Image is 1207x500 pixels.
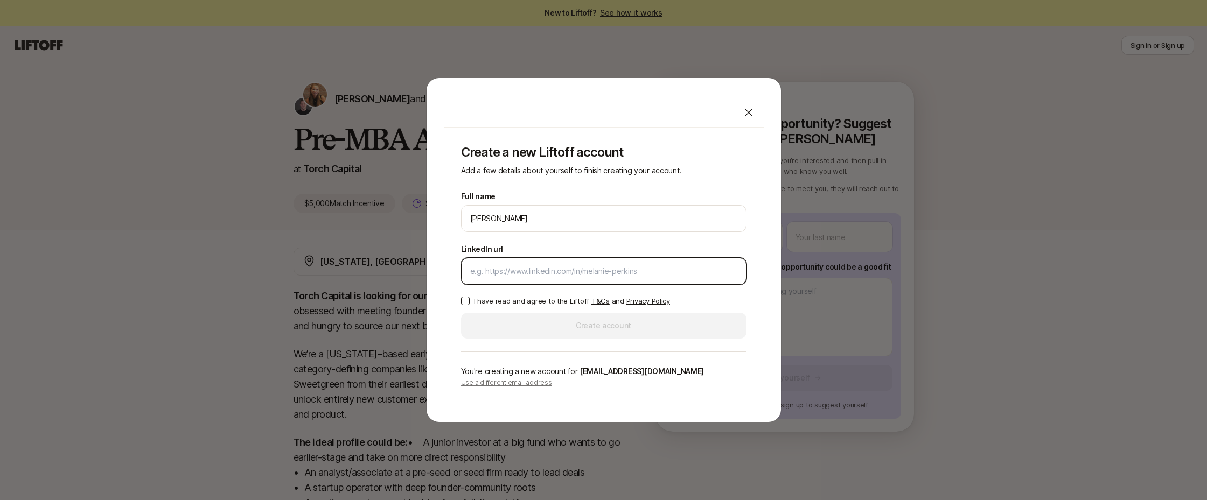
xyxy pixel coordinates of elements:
p: Use a different email address [461,378,746,388]
label: LinkedIn url [461,243,504,256]
a: T&Cs [591,297,610,305]
input: e.g. https://www.linkedin.com/in/melanie-perkins [470,265,737,278]
input: e.g. Melanie Perkins [470,212,737,225]
button: I have read and agree to the Liftoff T&Cs and Privacy Policy [461,297,470,305]
label: Full name [461,190,496,203]
span: [EMAIL_ADDRESS][DOMAIN_NAME] [580,367,704,376]
p: We'll use [PERSON_NAME] as your preferred name. [461,234,649,236]
p: Add a few details about yourself to finish creating your account. [461,164,746,177]
p: Create a new Liftoff account [461,145,746,160]
p: You're creating a new account for [461,365,746,378]
p: I have read and agree to the Liftoff and [474,295,670,306]
a: Privacy Policy [626,297,670,305]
